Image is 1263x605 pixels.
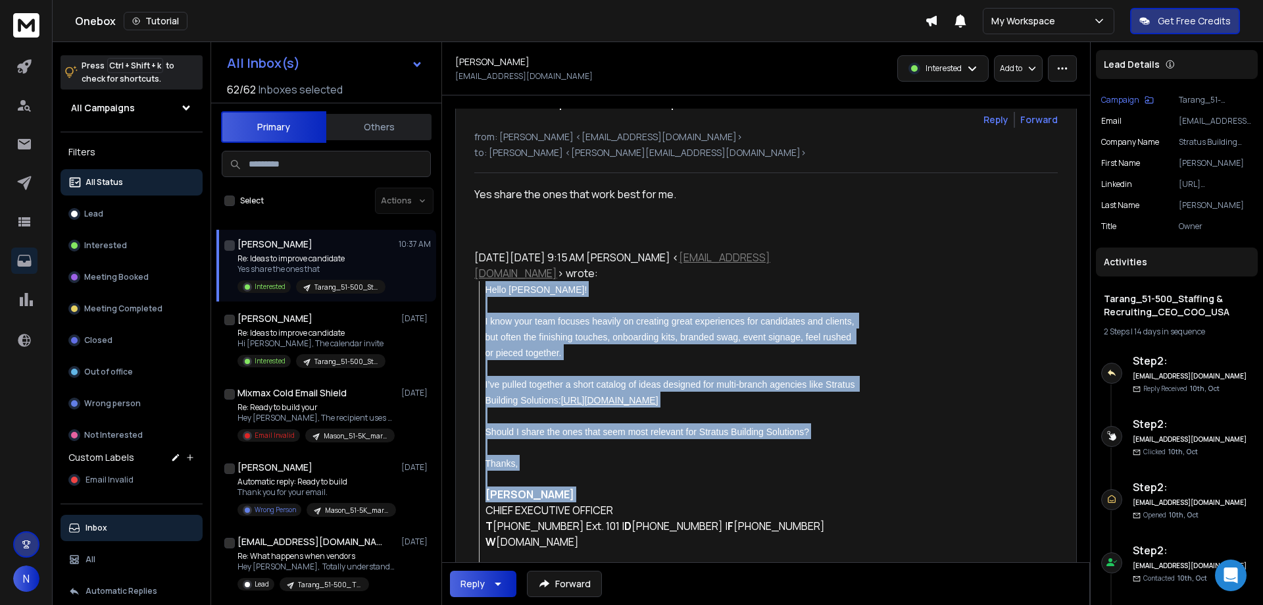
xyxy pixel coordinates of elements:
[1143,447,1198,457] p: Clicked
[485,503,825,549] span: CHIEF EXECUTIVE OFFICER
[237,312,312,325] h1: [PERSON_NAME]
[1133,416,1248,432] h6: Step 2 :
[255,356,285,366] p: Interested
[1179,221,1252,232] p: Owner
[61,422,203,448] button: Not Interested
[326,113,432,142] button: Others
[1133,434,1248,444] h6: [EMAIL_ADDRESS][DOMAIN_NAME]
[259,82,343,97] h3: Inboxes selected
[255,579,269,589] p: Lead
[1168,447,1198,456] span: 10th, Oct
[460,577,485,591] div: Reply
[401,313,431,324] p: [DATE]
[401,462,431,473] p: [DATE]
[86,586,157,596] p: Automatic Replies
[1179,116,1252,126] p: [EMAIL_ADDRESS][DOMAIN_NAME]
[485,316,857,358] span: I know your team focuses heavily on creating great experiences for candidates and clients, but of...
[13,566,39,592] span: N
[237,477,395,487] p: Automatic reply: Ready to build
[84,272,149,282] p: Meeting Booked
[84,430,143,440] p: Not Interested
[1179,137,1252,147] p: Stratus Building Solutions
[1133,479,1248,495] h6: Step 2 :
[1133,353,1248,369] h6: Step 2 :
[1134,326,1205,337] span: 14 days in sequence
[124,12,187,30] button: Tutorial
[240,196,264,206] label: Select
[221,111,326,143] button: Primary
[237,328,385,338] p: Re: Ideas to improve candidate
[227,57,300,70] h1: All Inbox(s)
[314,282,378,292] p: Tarang_51-500_Staffing & Recruiting_CEO_COO_USA
[255,431,295,440] p: Email Invalid
[61,467,203,493] button: Email Invalid
[61,264,203,290] button: Meeting Booked
[485,535,496,549] strong: W
[485,379,858,406] span: I’ve pulled together a short catalog of ideas designed for multi-branch agencies like Stratus Bui...
[485,519,825,549] span: [PHONE_NUMBER] Ext. 101 |
[86,475,134,485] span: Email Invalid
[1104,292,1250,319] h1: Tarang_51-500_Staffing & Recruiting_CEO_COO_USA
[237,413,395,423] p: Hey [PERSON_NAME], The recipient uses Mixmax
[496,535,579,549] span: [DOMAIN_NAME]
[71,101,135,115] h1: All Campaigns
[298,580,361,590] p: Tarang_51-500_ Transportation_CEO_COO_USA
[1169,510,1199,519] span: 10th, Oct
[84,398,141,409] p: Wrong person
[474,250,858,281] div: [DATE][DATE] 9:15 AM [PERSON_NAME] < > wrote:
[485,487,574,502] strong: [PERSON_NAME]
[1101,95,1154,105] button: Campaign
[237,402,395,413] p: Re: Ready to build your
[227,82,256,97] span: 62 / 62
[61,390,203,417] button: Wrong person
[84,367,133,377] p: Out of office
[1190,384,1220,393] span: 10th, Oct
[1101,137,1159,147] p: Company Name
[84,303,162,314] p: Meeting Completed
[1000,63,1022,74] p: Add to
[991,14,1060,28] p: My Workspace
[399,239,431,250] p: 10:37 AM
[237,487,395,498] p: Thank you for your email.
[86,177,123,188] p: All Status
[527,571,602,597] button: Forward
[75,12,925,30] div: Onebox
[983,113,1008,126] button: Reply
[61,232,203,259] button: Interested
[450,571,516,597] button: Reply
[485,284,587,295] span: Hello [PERSON_NAME]!
[1133,498,1248,508] h6: [EMAIL_ADDRESS][DOMAIN_NAME]
[1177,573,1207,583] span: 10th, Oct
[61,296,203,322] button: Meeting Completed
[926,63,962,74] p: Interested
[61,515,203,541] button: Inbox
[255,505,296,515] p: Wrong Person
[485,458,518,469] span: Thanks,
[1143,510,1199,520] p: Opened
[1104,327,1250,337] div: |
[61,327,203,354] button: Closed
[1101,179,1132,190] p: linkedin
[401,537,431,547] p: [DATE]
[1101,95,1139,105] p: Campaign
[1101,116,1122,126] p: Email
[86,554,95,565] p: All
[324,431,387,441] p: Mason_51-5K_marketing_Palm [GEOGRAPHIC_DATA] [GEOGRAPHIC_DATA]
[84,240,127,251] p: Interested
[237,386,347,400] h1: Mixmax Cold Email Shield
[107,58,163,73] span: Ctrl + Shift + k
[237,535,382,548] h1: [EMAIL_ADDRESS][DOMAIN_NAME]
[325,506,388,515] p: Mason_51-5K_marketing_Palm [GEOGRAPHIC_DATA] [GEOGRAPHIC_DATA]
[485,427,810,437] span: Should I share the ones that seem most relevant for Stratus Building Solutions?
[1179,200,1252,211] p: [PERSON_NAME]
[1215,560,1247,591] div: Open Intercom Messenger
[1101,158,1140,169] p: First Name
[1101,221,1116,232] p: title
[561,395,658,406] a: [URL][DOMAIN_NAME]
[216,50,433,76] button: All Inbox(s)
[474,146,1058,159] p: to: [PERSON_NAME] <[PERSON_NAME][EMAIL_ADDRESS][DOMAIN_NAME]>
[237,461,312,474] h1: [PERSON_NAME]
[237,264,385,275] p: Yes share the ones that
